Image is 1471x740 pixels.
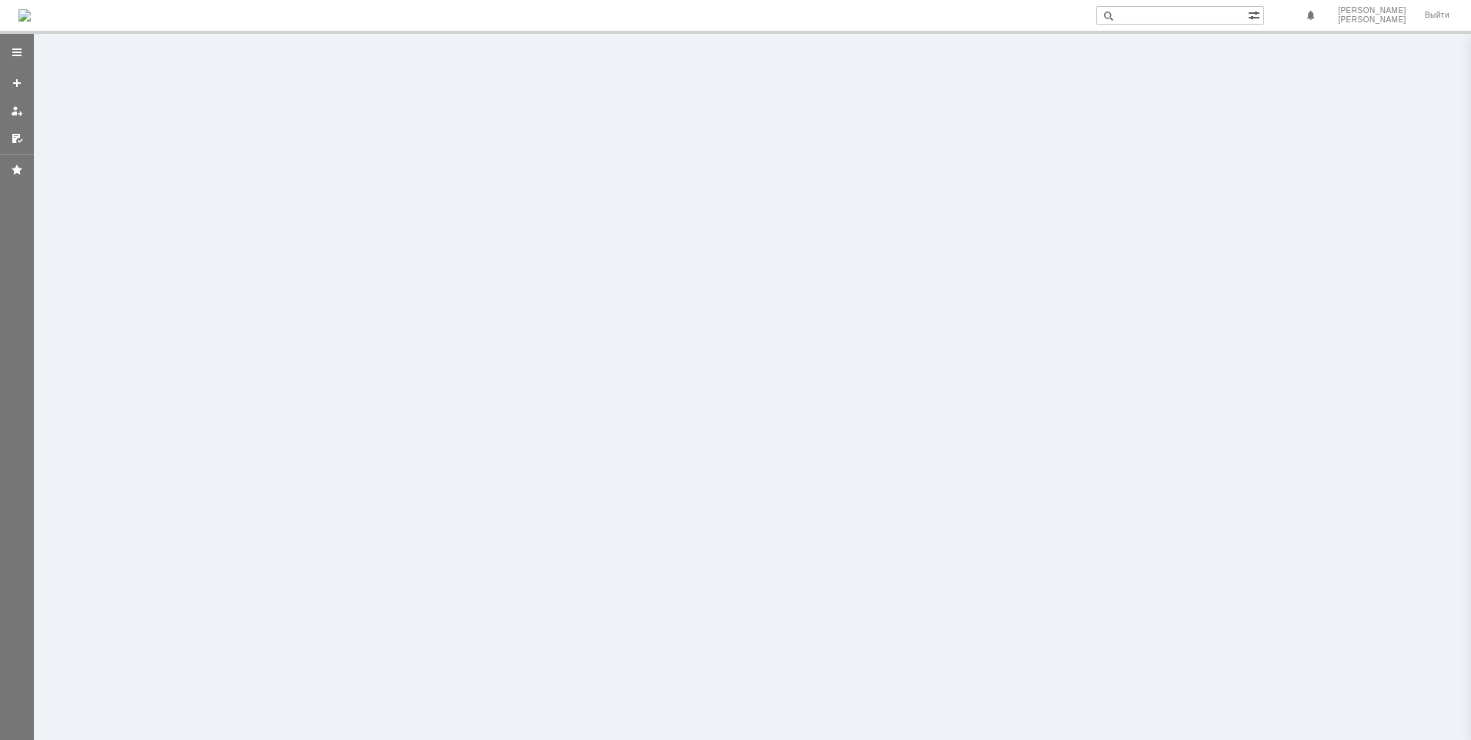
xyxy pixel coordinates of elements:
[18,9,31,22] img: logo
[5,126,29,151] a: Мои согласования
[18,9,31,22] a: Перейти на домашнюю страницу
[5,71,29,95] a: Создать заявку
[1338,15,1406,25] span: [PERSON_NAME]
[5,98,29,123] a: Мои заявки
[1338,6,1406,15] span: [PERSON_NAME]
[1248,7,1263,22] span: Расширенный поиск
